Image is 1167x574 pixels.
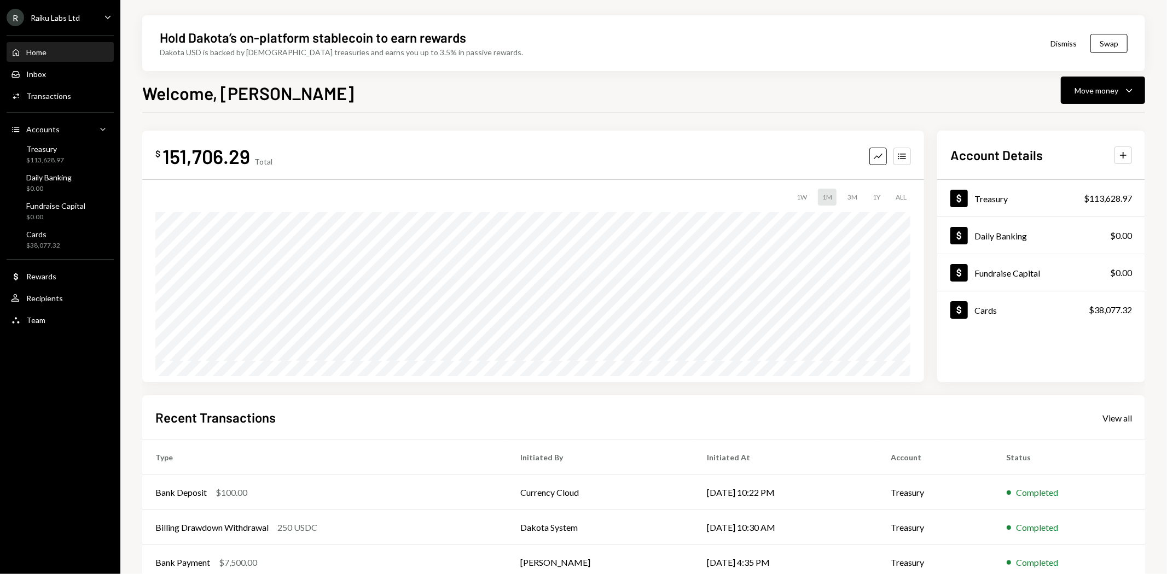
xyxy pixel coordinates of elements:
[974,268,1040,278] div: Fundraise Capital
[26,156,64,165] div: $113,628.97
[507,440,694,475] th: Initiated By
[26,230,60,239] div: Cards
[7,86,114,106] a: Transactions
[937,291,1145,328] a: Cards$38,077.32
[155,148,160,159] div: $
[155,521,269,534] div: Billing Drawdown Withdrawal
[507,510,694,545] td: Dakota System
[937,217,1145,254] a: Daily Banking$0.00
[155,408,276,426] h2: Recent Transactions
[507,475,694,510] td: Currency Cloud
[937,254,1145,291] a: Fundraise Capital$0.00
[878,440,993,475] th: Account
[26,48,47,57] div: Home
[950,146,1043,164] h2: Account Details
[937,180,1145,216] a: Treasury$113,628.97
[26,272,56,281] div: Rewards
[1110,229,1132,242] div: $0.00
[26,201,85,210] div: Fundraise Capital
[7,266,114,286] a: Rewards
[1089,303,1132,317] div: $38,077.32
[694,475,878,510] td: [DATE] 10:22 PM
[1017,556,1059,569] div: Completed
[7,119,114,139] a: Accounts
[1075,85,1118,96] div: Move money
[26,184,72,194] div: $0.00
[1017,486,1059,499] div: Completed
[26,144,64,154] div: Treasury
[694,440,878,475] th: Initiated At
[1017,521,1059,534] div: Completed
[26,241,60,250] div: $38,077.32
[26,125,60,134] div: Accounts
[891,189,911,206] div: ALL
[7,169,114,196] a: Daily Banking$0.00
[994,440,1145,475] th: Status
[1110,266,1132,279] div: $0.00
[878,475,993,510] td: Treasury
[843,189,862,206] div: 3M
[818,189,837,206] div: 1M
[142,440,507,475] th: Type
[7,198,114,224] a: Fundraise Capital$0.00
[254,157,272,166] div: Total
[26,213,85,222] div: $0.00
[1102,412,1132,424] a: View all
[7,310,114,330] a: Team
[694,510,878,545] td: [DATE] 10:30 AM
[26,69,46,79] div: Inbox
[974,194,1008,204] div: Treasury
[792,189,811,206] div: 1W
[7,288,114,308] a: Recipients
[162,144,250,168] div: 151,706.29
[26,91,71,101] div: Transactions
[142,82,354,104] h1: Welcome, [PERSON_NAME]
[160,46,523,58] div: Dakota USD is backed by [DEMOGRAPHIC_DATA] treasuries and earns you up to 3.5% in passive rewards.
[974,305,997,315] div: Cards
[277,521,317,534] div: 250 USDC
[1102,413,1132,424] div: View all
[26,294,63,303] div: Recipients
[155,556,210,569] div: Bank Payment
[160,28,466,46] div: Hold Dakota’s on-platform stablecoin to earn rewards
[155,486,207,499] div: Bank Deposit
[1084,192,1132,205] div: $113,628.97
[868,189,885,206] div: 1Y
[1037,31,1090,56] button: Dismiss
[26,173,72,182] div: Daily Banking
[7,226,114,253] a: Cards$38,077.32
[1090,34,1128,53] button: Swap
[7,9,24,26] div: R
[26,315,45,325] div: Team
[31,13,80,22] div: Raiku Labs Ltd
[974,231,1027,241] div: Daily Banking
[7,42,114,62] a: Home
[219,556,257,569] div: $7,500.00
[1061,77,1145,104] button: Move money
[7,141,114,167] a: Treasury$113,628.97
[878,510,993,545] td: Treasury
[216,486,247,499] div: $100.00
[7,64,114,84] a: Inbox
